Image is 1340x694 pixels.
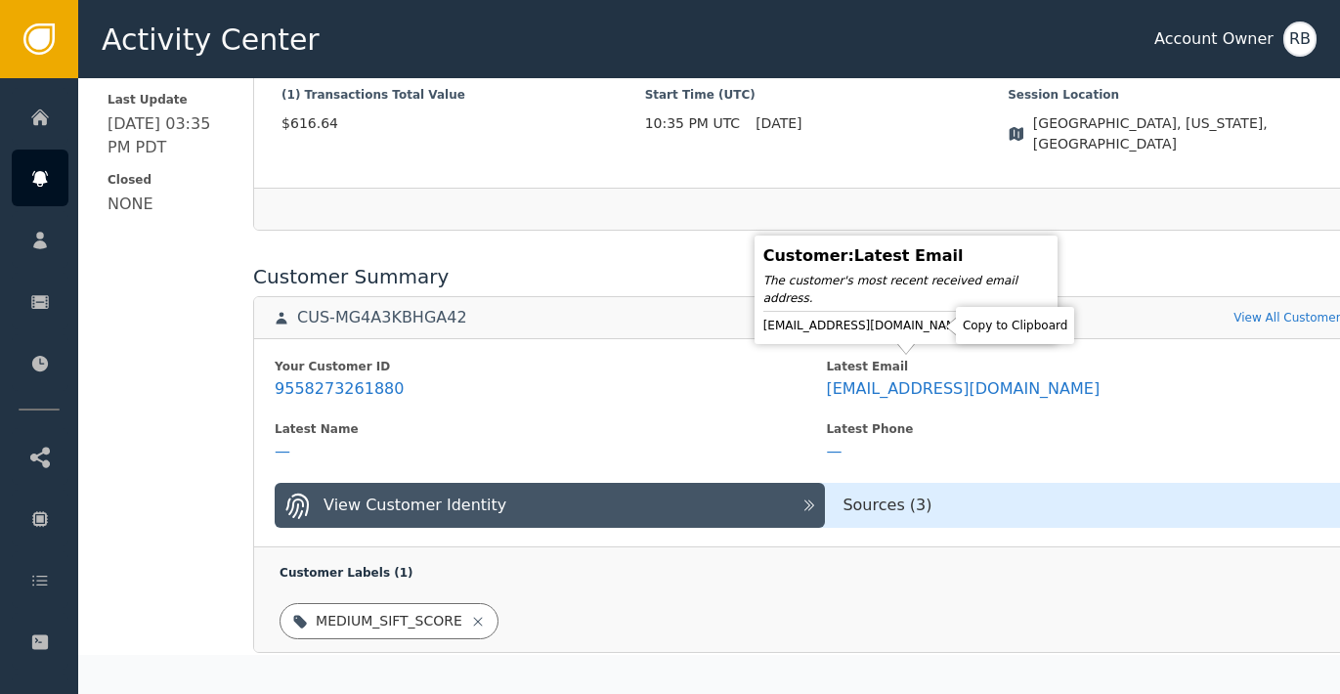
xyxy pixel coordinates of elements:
[763,244,1049,268] div: Customer : Latest Email
[826,442,842,461] div: —
[1283,22,1317,57] button: RB
[275,379,404,399] div: 9558273261880
[281,86,645,104] span: (1) Transactions Total Value
[763,316,1049,335] div: [EMAIL_ADDRESS][DOMAIN_NAME]
[275,442,290,461] div: —
[108,193,153,216] div: NONE
[275,358,826,375] div: Your Customer ID
[102,18,320,62] span: Activity Center
[275,420,826,438] div: Latest Name
[280,566,412,580] span: Customer Labels ( 1 )
[1154,27,1274,51] div: Account Owner
[275,483,825,528] button: View Customer Identity
[316,611,462,631] div: MEDIUM_SIFT_SCORE
[108,171,226,189] span: Closed
[961,312,1069,339] div: Copy to Clipboard
[826,379,1100,399] div: [EMAIL_ADDRESS][DOMAIN_NAME]
[645,113,741,134] span: 10:35 PM UTC
[763,272,1049,307] div: The customer's most recent received email address.
[324,494,506,517] div: View Customer Identity
[756,113,801,134] span: [DATE]
[108,112,226,159] div: [DATE] 03:35 PM PDT
[281,113,645,134] span: $616.64
[645,86,1009,104] span: Start Time (UTC)
[297,308,467,327] div: CUS-MG4A3KBHGA42
[108,91,226,108] span: Last Update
